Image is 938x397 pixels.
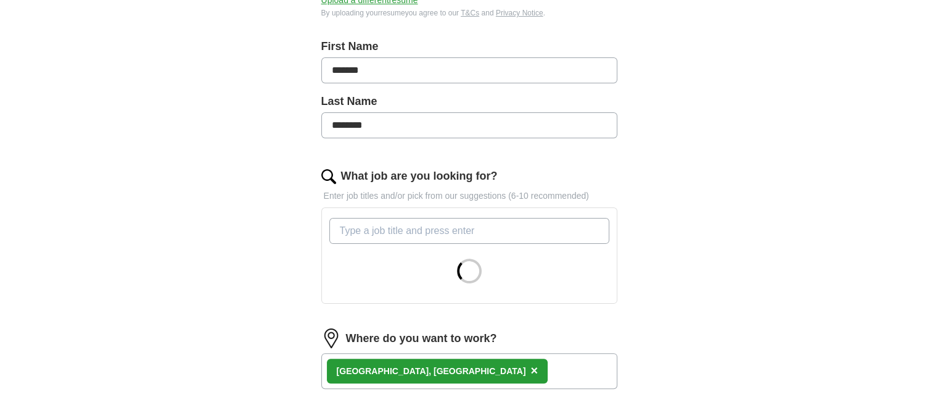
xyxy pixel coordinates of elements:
[321,328,341,348] img: location.png
[530,362,538,380] button: ×
[337,365,526,378] div: [GEOGRAPHIC_DATA], [GEOGRAPHIC_DATA]
[321,7,617,19] div: By uploading your resume you agree to our and .
[321,93,617,110] label: Last Name
[530,364,538,377] span: ×
[341,168,498,185] label: What job are you looking for?
[321,190,617,203] p: Enter job titles and/or pick from our suggestions (6-10 recommended)
[461,9,479,17] a: T&Cs
[346,330,497,347] label: Where do you want to work?
[329,218,609,244] input: Type a job title and press enter
[496,9,543,17] a: Privacy Notice
[321,38,617,55] label: First Name
[321,169,336,184] img: search.png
